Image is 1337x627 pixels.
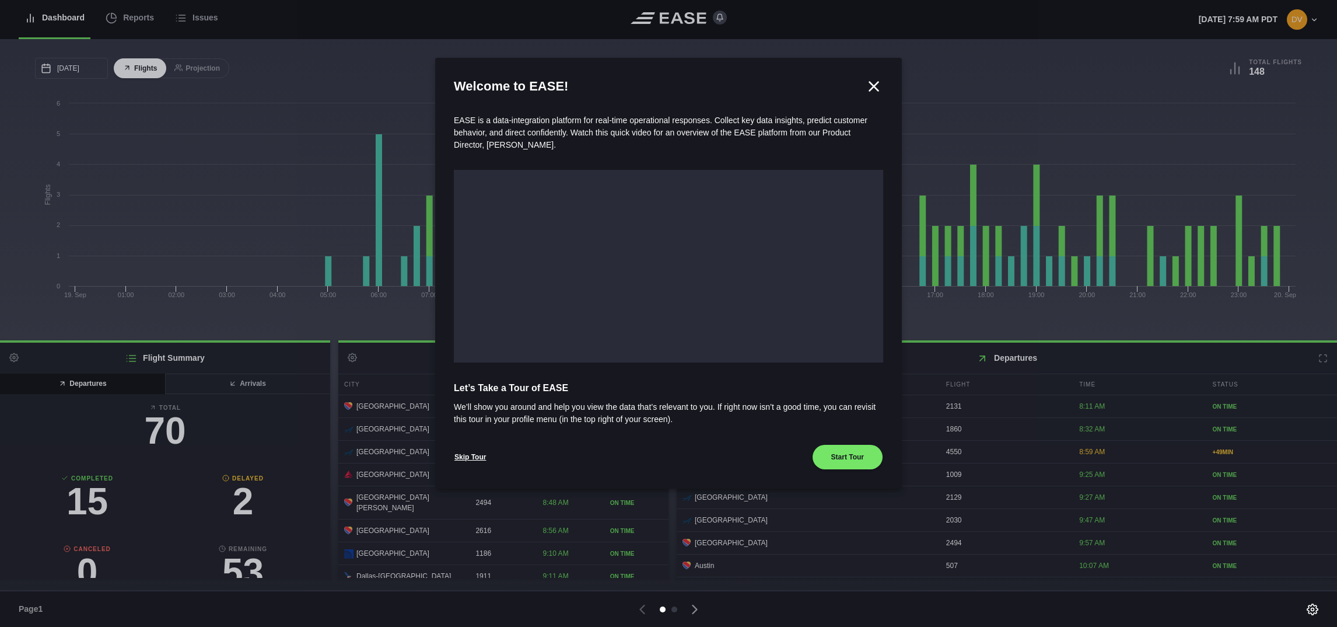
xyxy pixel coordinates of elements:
h2: Welcome to EASE! [454,76,864,96]
span: EASE is a data-integration platform for real-time operational responses. Collect key data insight... [454,116,867,149]
button: Skip Tour [454,444,487,470]
span: Let’s Take a Tour of EASE [454,381,883,395]
span: We’ll show you around and help you view the data that’s relevant to you. If right now isn’t a goo... [454,401,883,426]
iframe: onboarding [454,170,883,363]
span: Page 1 [19,603,48,615]
button: Start Tour [812,444,883,470]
